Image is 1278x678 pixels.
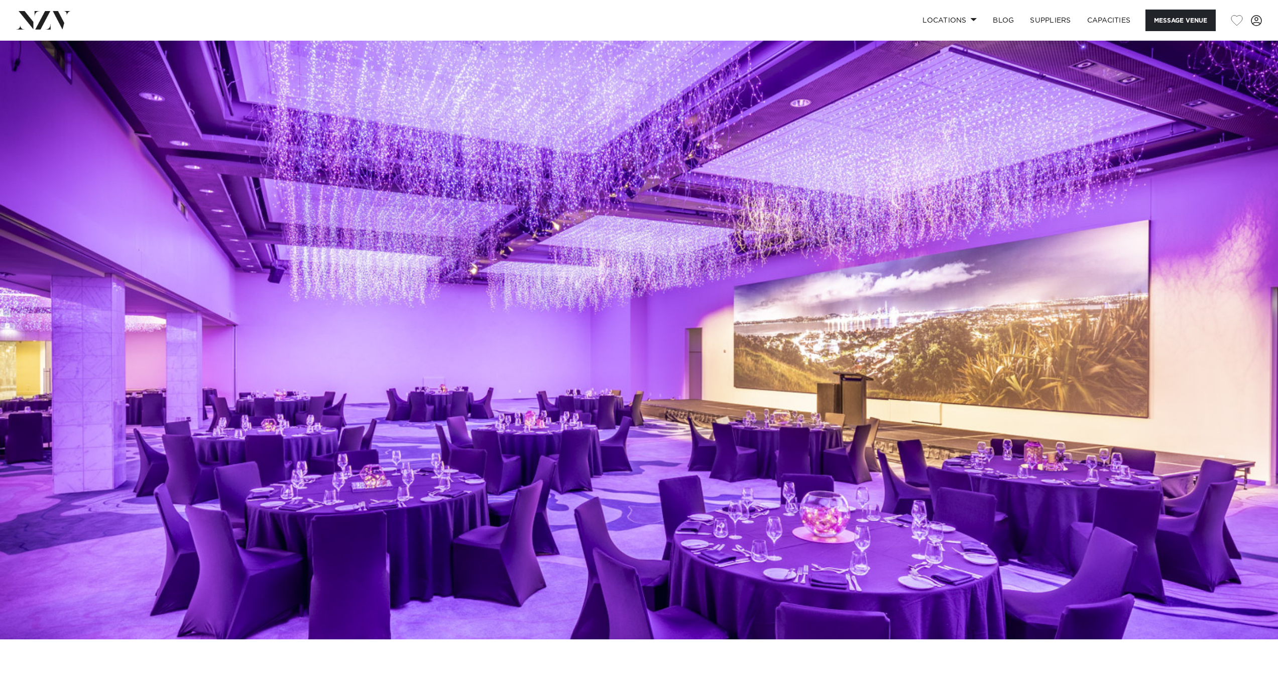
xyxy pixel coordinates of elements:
[1145,10,1216,31] button: Message Venue
[1022,10,1079,31] a: SUPPLIERS
[1079,10,1139,31] a: Capacities
[16,11,71,29] img: nzv-logo.png
[985,10,1022,31] a: BLOG
[914,10,985,31] a: Locations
